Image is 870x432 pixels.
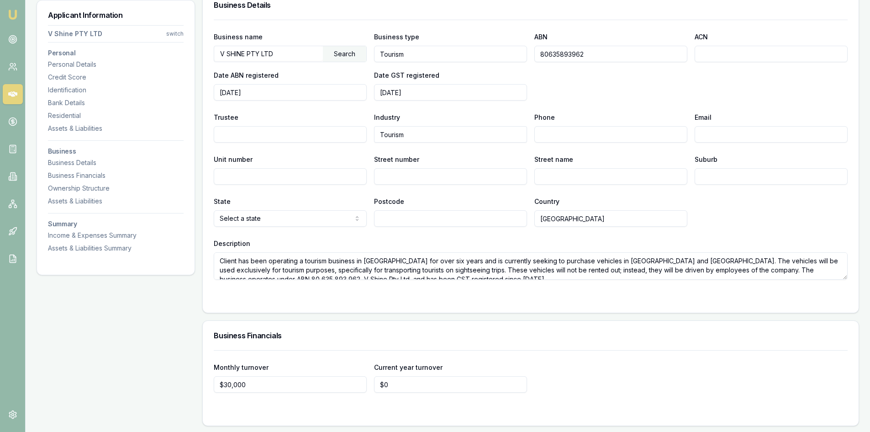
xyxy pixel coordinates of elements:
input: $ [214,376,367,393]
h3: Applicant Information [48,11,184,19]
label: Business name [214,33,263,41]
div: Search [323,46,366,62]
textarea: Client has been operating a tourism business in [GEOGRAPHIC_DATA] for over six years and is curre... [214,252,848,280]
h3: Business [48,148,184,155]
h3: Business Financials [214,332,848,339]
div: Residential [48,111,184,120]
div: Ownership Structure [48,184,184,193]
h3: Business Details [214,1,848,9]
div: Bank Details [48,98,184,107]
label: Country [534,197,559,205]
input: YYYY-MM-DD [214,84,367,101]
input: Enter business name [214,46,323,61]
label: Street name [534,155,573,163]
div: Personal Details [48,60,184,69]
label: Description [214,240,250,247]
div: Assets & Liabilities [48,124,184,133]
label: Phone [534,113,555,121]
div: V Shine PTY LTD [48,29,102,38]
label: Business type [374,33,419,41]
label: State [214,197,231,205]
div: Business Financials [48,171,184,180]
div: Assets & Liabilities [48,197,184,206]
div: Business Details [48,158,184,167]
h3: Summary [48,221,184,227]
div: Identification [48,85,184,95]
label: Email [695,113,712,121]
div: Income & Expenses Summary [48,231,184,240]
label: ACN [695,33,708,41]
h3: Personal [48,50,184,56]
label: ABN [534,33,548,41]
div: Credit Score [48,73,184,82]
input: Start typing to search for your industry [374,126,527,143]
div: switch [166,30,184,37]
label: Suburb [695,155,717,163]
input: YYYY-MM-DD [374,84,527,101]
label: Trustee [214,113,238,121]
label: Unit number [214,155,253,163]
label: Industry [374,113,400,121]
label: Postcode [374,197,404,205]
label: Monthly turnover [214,363,269,371]
label: Date ABN registered [214,71,279,79]
label: Current year turnover [374,363,443,371]
label: Date GST registered [374,71,439,79]
div: Assets & Liabilities Summary [48,244,184,253]
img: emu-icon-u.png [7,9,18,20]
input: $ [374,376,527,393]
label: Street number [374,155,419,163]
